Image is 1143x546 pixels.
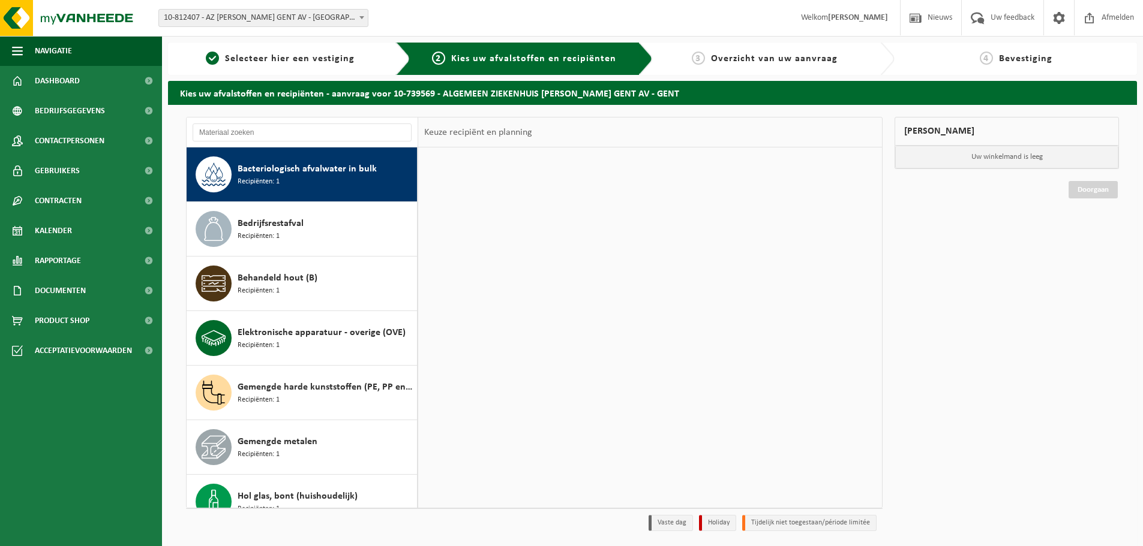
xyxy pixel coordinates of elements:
[238,489,358,503] span: Hol glas, bont (huishoudelijk)
[711,54,838,64] span: Overzicht van uw aanvraag
[35,186,82,216] span: Contracten
[187,147,418,202] button: Bacteriologisch afvalwater in bulk Recipiënten: 1
[35,36,72,66] span: Navigatie
[238,162,377,176] span: Bacteriologisch afvalwater in bulk
[187,202,418,257] button: Bedrijfsrestafval Recipiënten: 1
[1069,181,1118,198] a: Doorgaan
[225,54,355,64] span: Selecteer hier een vestiging
[238,449,280,460] span: Recipiënten: 1
[980,52,993,65] span: 4
[238,231,280,242] span: Recipiënten: 1
[238,340,280,351] span: Recipiënten: 1
[35,216,72,246] span: Kalender
[238,435,317,449] span: Gemengde metalen
[828,13,888,22] strong: [PERSON_NAME]
[895,117,1119,146] div: [PERSON_NAME]
[35,126,104,156] span: Contactpersonen
[206,52,219,65] span: 1
[35,96,105,126] span: Bedrijfsgegevens
[187,257,418,311] button: Behandeld hout (B) Recipiënten: 1
[35,246,81,276] span: Rapportage
[238,216,304,231] span: Bedrijfsrestafval
[238,503,280,515] span: Recipiënten: 1
[187,311,418,366] button: Elektronische apparatuur - overige (OVE) Recipiënten: 1
[187,475,418,529] button: Hol glas, bont (huishoudelijk) Recipiënten: 1
[35,66,80,96] span: Dashboard
[35,336,132,366] span: Acceptatievoorwaarden
[432,52,445,65] span: 2
[35,306,89,336] span: Product Shop
[193,123,412,141] input: Materiaal zoeken
[895,146,1118,168] p: Uw winkelmand is leeg
[238,176,280,188] span: Recipiënten: 1
[238,380,414,394] span: Gemengde harde kunststoffen (PE, PP en PVC), recycleerbaar (industrieel)
[159,10,368,26] span: 10-812407 - AZ JAN PALFIJN GENT AV - GENT
[168,81,1137,104] h2: Kies uw afvalstoffen en recipiënten - aanvraag voor 10-739569 - ALGEMEEN ZIEKENHUIS [PERSON_NAME]...
[999,54,1052,64] span: Bevestiging
[692,52,705,65] span: 3
[238,325,406,340] span: Elektronische apparatuur - overige (OVE)
[238,394,280,406] span: Recipiënten: 1
[158,9,368,27] span: 10-812407 - AZ JAN PALFIJN GENT AV - GENT
[174,52,386,66] a: 1Selecteer hier een vestiging
[187,420,418,475] button: Gemengde metalen Recipiënten: 1
[649,515,693,531] li: Vaste dag
[742,515,877,531] li: Tijdelijk niet toegestaan/période limitée
[418,117,538,147] div: Keuze recipiënt en planning
[238,285,280,297] span: Recipiënten: 1
[187,366,418,420] button: Gemengde harde kunststoffen (PE, PP en PVC), recycleerbaar (industrieel) Recipiënten: 1
[451,54,616,64] span: Kies uw afvalstoffen en recipiënten
[35,156,80,186] span: Gebruikers
[35,276,86,306] span: Documenten
[238,271,317,285] span: Behandeld hout (B)
[699,515,736,531] li: Holiday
